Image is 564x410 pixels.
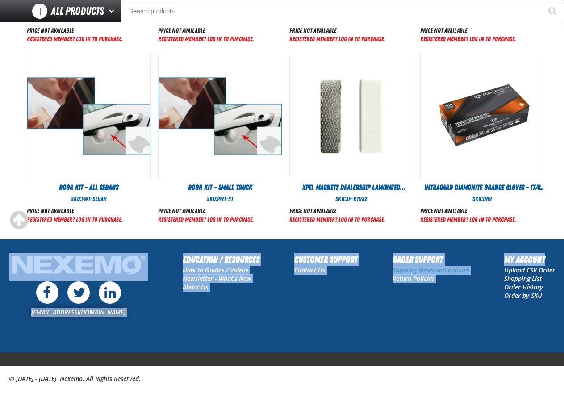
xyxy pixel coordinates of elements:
img: Nexemo Logo [9,253,148,279]
span: Door Kit - All Sedans [59,183,118,192]
a: Contact Us [294,266,325,274]
a: Registered Member? Log In to purchase. [158,35,254,42]
span: Ultragard Diamonite Orange Gloves - (7/8 mil) - (100 gloves per box MIN 10 box order) [421,183,546,201]
a: Order History [504,283,543,291]
div: Price not available [289,207,385,215]
h2: Customer Support [294,253,358,266]
span: XP-R1082 [346,195,367,202]
span: PWT-ST [217,195,233,202]
a: About Us [183,283,208,291]
span: PWT-Sedan [81,195,107,202]
span: All Products [51,3,104,19]
a: [EMAIL_ADDRESS][DOMAIN_NAME] [31,308,125,316]
h2: My Account [504,253,555,266]
div: Price not available [27,26,122,35]
a: Ultragard Diamonite Orange Gloves - (7/8 mil) - (100 gloves per box MIN 10 box order) [420,183,544,192]
a: Shipping Rates and Policies [393,266,469,274]
a: Registered Member? Log In to purchase. [27,216,122,223]
img: Door Kit - Small Truck [159,54,282,178]
div: Price not available [289,26,385,35]
div: Price not available [158,26,254,35]
div: SKU: [420,195,544,203]
a: Registered Member? Log In to purchase. [289,216,385,223]
a: Return Policies [393,274,434,283]
div: Price not available [27,207,122,215]
a: XPEL Magnets Dealership Laminated Monroney Stickers (Pack of 2 Magnets) [289,183,414,192]
a: Order by SKU [504,291,542,300]
: View Details of the Door Kit - Small Truck [159,54,282,178]
div: SKU: [158,195,282,203]
a: Newsletter - What's New [183,274,251,283]
span: Door Kit - Small Truck [188,183,252,192]
a: Upload CSV Order [504,266,555,274]
a: Registered Member? Log In to purchase. [420,216,516,223]
img: Door Kit - All Sedans [27,54,150,178]
a: Shopping List [504,274,542,283]
: View Details of the XPEL Magnets Dealership Laminated Monroney Stickers (Pack of 2 Magnets) [290,54,413,178]
h2: Order Support [393,253,469,266]
a: Registered Member? Log In to purchase. [27,35,122,42]
a: Registered Member? Log In to purchase. [289,35,385,42]
div: Price not available [158,207,254,215]
div: Price not available [420,207,516,215]
a: Door Kit - All Sedans [27,183,151,192]
span: XPEL Magnets Dealership Laminated Monroney Stickers (Pack of 2 Magnets) [297,183,406,201]
div: SKU: [27,195,151,203]
a: How to Guides / Videos [183,266,248,274]
span: DHV [483,195,492,202]
img: XPEL Magnets Dealership Laminated Monroney Stickers (Pack of 2 Magnets) [290,54,413,178]
: View Details of the Ultragard Diamonite Orange Gloves - (7/8 mil) - (100 gloves per box MIN 10 bo... [421,54,544,178]
div: Scroll to the top [9,210,29,230]
img: Ultragard Diamonite Orange Gloves - (7/8 mil) - (100 gloves per box MIN 10 box order) [421,54,544,178]
h2: Education / Resources [183,253,259,266]
div: SKU: [289,195,414,203]
a: Registered Member? Log In to purchase. [158,216,254,223]
div: Price not available [420,26,516,35]
a: Door Kit - Small Truck [158,183,282,192]
: View Details of the Door Kit - All Sedans [27,54,150,178]
a: Registered Member? Log In to purchase. [420,35,516,42]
